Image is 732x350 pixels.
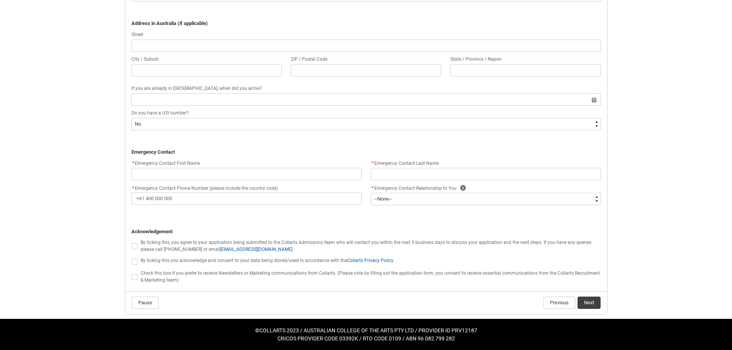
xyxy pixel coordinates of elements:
[131,183,281,192] label: Emergency Contact Phone Number (please include the country code)
[141,258,393,263] span: By ticking this you acknowledge and consent to your data being stored/used in accordance with the
[131,56,159,62] span: City / Suburb
[132,186,134,191] abbr: required
[374,186,456,191] span: Emergency Contact Relationship to You
[131,161,200,166] span: Emergency Contact First Name
[132,161,134,166] abbr: required
[578,297,601,309] button: Next
[372,161,373,166] abbr: required
[543,297,575,309] button: Previous
[131,149,175,155] strong: Emergency Contact
[131,192,362,205] input: +61 400 000 000
[131,32,143,37] span: Street
[141,240,591,252] span: By ticking this, you agree to your application being submitted to the Collarts Admissions team wh...
[131,229,173,234] strong: Acknowledgement
[371,161,439,166] span: Emergency Contact Last Name
[372,186,373,191] abbr: required
[291,56,327,62] span: ZIP / Postal Code
[131,86,262,91] span: If you are already in [GEOGRAPHIC_DATA], when did you arrive?
[450,56,502,62] span: State / Province / Region
[132,297,159,309] button: Pause
[347,258,393,263] a: Collarts Privacy Policy
[141,270,600,283] span: Check this box if you prefer to receive Newsletters or Marketing communications from Collarts. (P...
[220,247,292,252] a: [EMAIL_ADDRESS][DOMAIN_NAME]
[131,20,208,26] strong: Address in Australia (if applicable)
[131,110,189,116] span: Do you have a USI number?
